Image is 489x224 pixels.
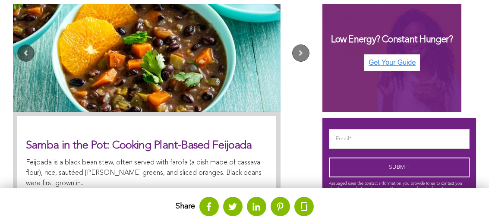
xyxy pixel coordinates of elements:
[329,177,470,196] p: Assuaged uses the contact information you provide to us to contact you about our products and ser...
[329,129,470,149] input: Email*
[292,44,309,62] button: Next
[446,183,489,224] iframe: Chat Widget
[331,34,452,46] h3: Low Energy? Constant Hunger?
[26,158,268,189] p: Feijoada is a black bean stew, often served with farofa (a dish made of cassava flour), rice, sau...
[176,202,195,210] strong: Share
[329,158,470,177] input: Submit
[301,202,307,211] img: glassdoor.svg
[364,54,420,71] img: Get Your Guide
[17,44,35,62] button: Previous
[26,138,268,153] h2: Samba in the Pot: Cooking Plant-Based Feijoada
